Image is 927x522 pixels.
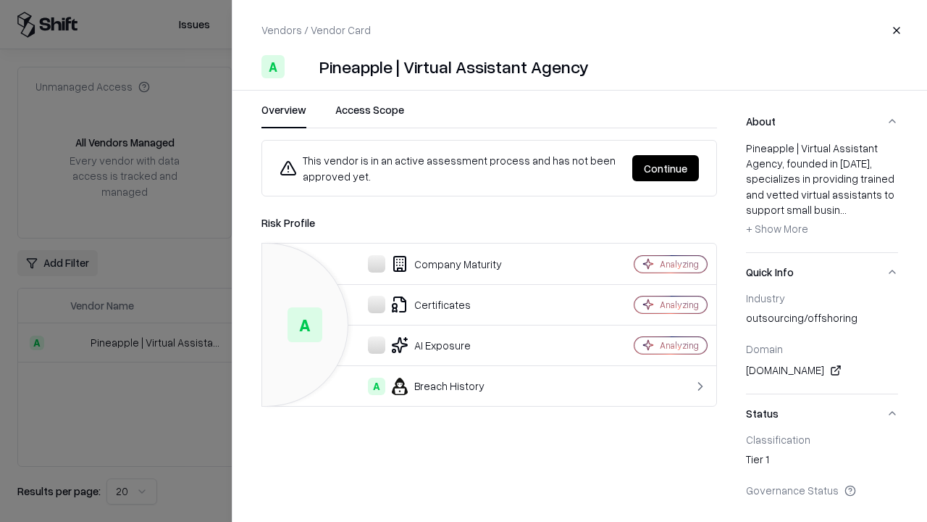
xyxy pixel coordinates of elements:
button: About [746,102,898,141]
div: Pineapple | Virtual Assistant Agency, founded in [DATE], specializes in providing trained and vet... [746,141,898,241]
div: Company Maturity [274,255,584,273]
button: Access Scope [335,102,404,128]
div: Analyzing [660,339,699,352]
div: outsourcing/offshoring [746,310,898,331]
div: Quick Info [746,291,898,394]
div: Analyzing [660,258,699,270]
div: Breach History [274,378,584,395]
button: Quick Info [746,253,898,291]
button: Overview [261,102,306,128]
div: A [261,55,285,78]
div: Pineapple | Virtual Assistant Agency [319,55,589,78]
button: Continue [632,155,699,181]
span: ... [840,203,847,216]
div: Domain [746,342,898,355]
div: Risk Profile [261,214,717,231]
div: Industry [746,291,898,304]
div: Analyzing [660,299,699,311]
div: A [288,307,322,342]
div: AI Exposure [274,336,584,354]
p: Vendors / Vendor Card [261,22,371,38]
div: Tier 1 [746,452,898,472]
div: About [746,141,898,252]
button: Status [746,394,898,433]
div: Certificates [274,296,584,313]
div: [DOMAIN_NAME] [746,362,898,379]
div: This vendor is in an active assessment process and has not been approved yet. [280,152,621,184]
div: Governance Status [746,484,898,497]
div: A [368,378,385,395]
div: Classification [746,433,898,446]
button: + Show More [746,217,808,241]
img: Pineapple | Virtual Assistant Agency [290,55,314,78]
span: + Show More [746,222,808,235]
